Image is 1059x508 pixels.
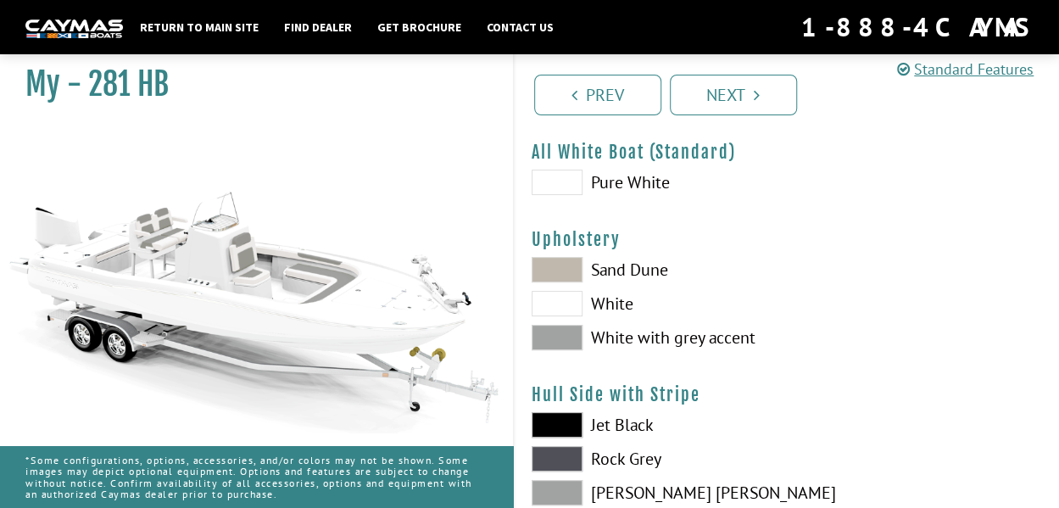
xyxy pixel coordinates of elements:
[534,75,661,115] a: Prev
[532,229,1043,250] h4: Upholstery
[532,170,770,195] label: Pure White
[532,291,770,316] label: White
[478,16,562,38] a: Contact Us
[532,257,770,282] label: Sand Dune
[801,8,1034,46] div: 1-888-4CAYMAS
[670,75,797,115] a: Next
[532,142,1043,163] h4: All White Boat (Standard)
[532,412,770,438] label: Jet Black
[25,20,123,37] img: white-logo-c9c8dbefe5ff5ceceb0f0178aa75bf4bb51f6bca0971e226c86eb53dfe498488.png
[276,16,360,38] a: Find Dealer
[532,325,770,350] label: White with grey accent
[25,65,471,103] h1: My - 281 HB
[532,480,770,505] label: [PERSON_NAME] [PERSON_NAME]
[131,16,267,38] a: Return to main site
[532,384,1043,405] h4: Hull Side with Stripe
[897,59,1034,79] a: Standard Features
[532,446,770,472] label: Rock Grey
[369,16,470,38] a: Get Brochure
[25,446,488,508] p: *Some configurations, options, accessories, and/or colors may not be shown. Some images may depic...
